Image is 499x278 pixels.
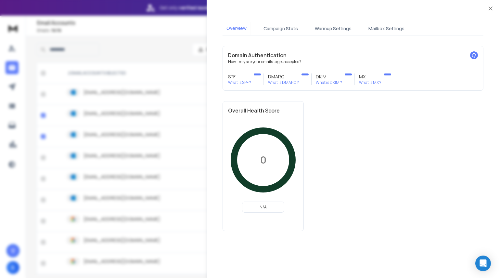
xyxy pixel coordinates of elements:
p: 0 [260,154,266,166]
h2: Overall Health Score [228,107,298,114]
h2: Domain Authentication [228,51,478,59]
h3: SPF [228,73,251,80]
p: What is DKIM ? [316,80,342,85]
button: Campaign Stats [260,21,302,36]
h3: DMARC [268,73,299,80]
h3: MX [359,73,381,80]
p: How likely are your emails to get accepted? [228,59,478,64]
p: What is DMARC ? [268,80,299,85]
p: N/A [245,205,281,210]
button: Overview [223,21,250,36]
div: Open Intercom Messenger [475,256,491,271]
h3: DKIM [316,73,342,80]
button: Warmup Settings [311,21,355,36]
button: Mailbox Settings [365,21,408,36]
p: What is SPF ? [228,80,251,85]
p: What is MX ? [359,80,381,85]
